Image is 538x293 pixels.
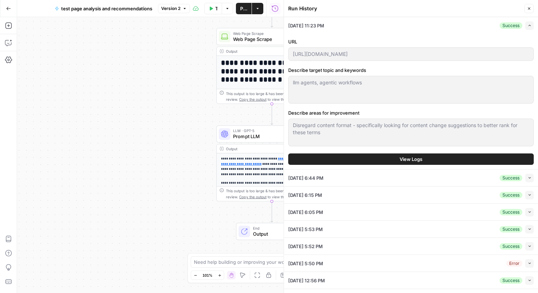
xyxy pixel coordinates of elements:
span: Copy the output [239,194,266,199]
button: Test Workflow [204,3,222,14]
div: This output is too large & has been abbreviated for review. to view the full content. [226,188,324,199]
div: Success [500,175,522,181]
span: [DATE] 12:56 PM [288,277,325,284]
label: Describe areas for improvement [288,109,534,116]
label: Describe target topic and keywords [288,67,534,74]
g: Edge from step_11 to end [271,202,273,222]
span: [DATE] 6:44 PM [288,174,323,182]
span: Copy the output [239,97,266,101]
span: Test Workflow [215,5,217,12]
div: This output is too large & has been abbreviated for review. to view the full content. [226,91,324,102]
div: Output [226,48,307,54]
span: Version 2 [161,5,180,12]
span: [DATE] 5:52 PM [288,243,323,250]
div: EndOutput [216,223,327,240]
span: Web Page Scrape [233,36,307,43]
span: [DATE] 6:05 PM [288,209,323,216]
span: Output [253,230,302,237]
span: [DATE] 5:53 PM [288,226,323,233]
div: Success [500,22,522,29]
label: URL [288,38,534,45]
span: End [253,225,302,231]
button: Version 2 [158,4,190,13]
span: [DATE] 11:23 PM [288,22,324,29]
span: 101% [202,272,212,278]
span: [DATE] 6:15 PM [288,192,322,199]
div: Output [226,146,307,152]
button: View Logs [288,153,534,165]
div: Error [506,260,522,267]
span: LLM · GPT-5 [233,128,307,134]
g: Edge from start to step_8 [271,6,273,27]
div: Success [500,243,522,250]
button: Publish [236,3,252,14]
span: [DATE] 5:50 PM [288,260,323,267]
button: test page analysis and recommendations [51,3,157,14]
input: https://www.notion.com/help/notion-ai-faqs [293,51,529,58]
span: Prompt LLM [233,133,307,140]
textarea: llm agents, agentic workflows [293,79,529,86]
span: Publish [240,5,247,12]
div: Success [500,277,522,284]
span: Web Page Scrape [233,30,307,36]
g: Edge from step_8 to step_11 [271,104,273,125]
div: Success [500,192,522,198]
span: View Logs [400,156,422,163]
span: test page analysis and recommendations [61,5,152,12]
div: Success [500,209,522,215]
div: Success [500,226,522,232]
textarea: Disregard content format - specifically looking for content change suggestions to better rank for... [293,122,529,136]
